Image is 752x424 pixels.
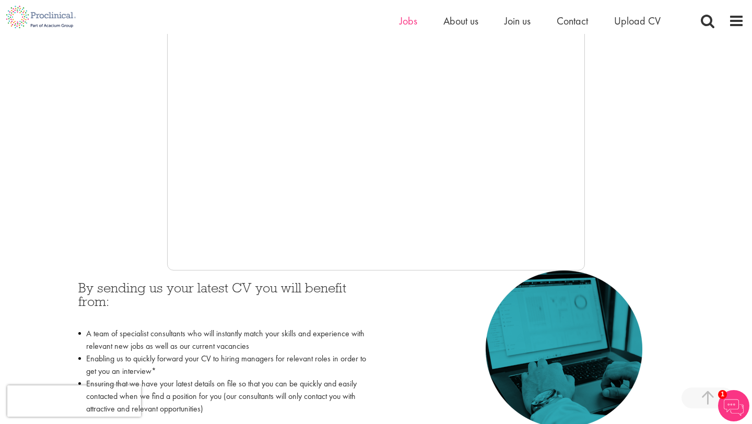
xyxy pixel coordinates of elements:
a: Contact [557,14,588,28]
a: About us [443,14,478,28]
li: Enabling us to quickly forward your CV to hiring managers for relevant roles in order to get you ... [78,352,368,378]
a: Join us [504,14,531,28]
a: Upload CV [614,14,661,28]
li: A team of specialist consultants who will instantly match your skills and experience with relevan... [78,327,368,352]
span: 1 [718,390,727,399]
iframe: reCAPTCHA [7,385,141,417]
h3: By sending us your latest CV you will benefit from: [78,281,368,322]
a: Jobs [399,14,417,28]
img: Chatbot [718,390,749,421]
